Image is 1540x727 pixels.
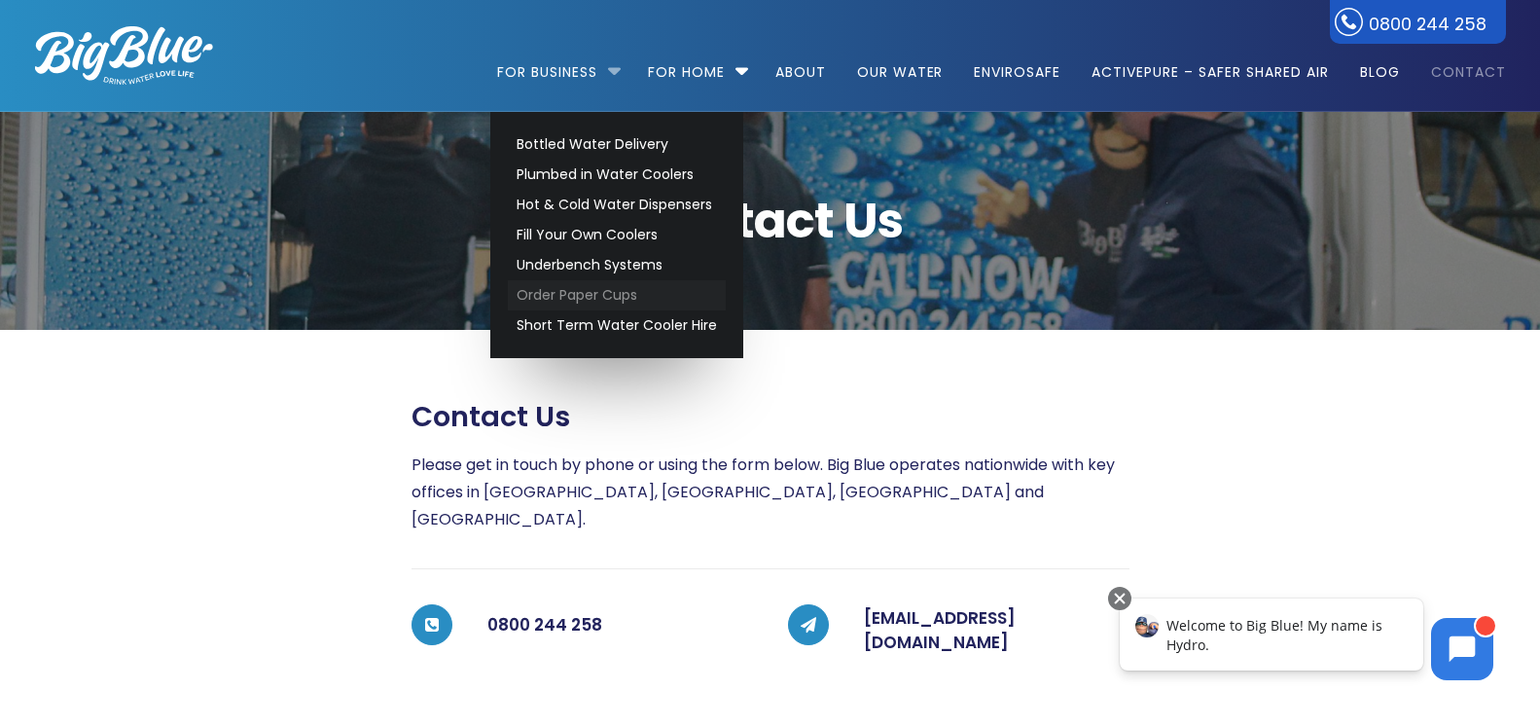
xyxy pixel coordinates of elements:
a: Underbench Systems [508,250,726,280]
h5: 0800 244 258 [487,606,753,645]
a: Fill Your Own Coolers [508,220,726,250]
span: Contact us [412,400,570,434]
a: Plumbed in Water Coolers [508,160,726,190]
iframe: Chatbot [1099,583,1513,700]
span: Contact Us [35,197,1506,245]
a: Bottled Water Delivery [508,129,726,160]
a: Hot & Cold Water Dispensers [508,190,726,220]
a: [EMAIL_ADDRESS][DOMAIN_NAME] [864,606,1016,655]
a: Order Paper Cups [508,280,726,310]
img: logo [35,26,213,85]
p: Please get in touch by phone or using the form below. Big Blue operates nationwide with key offic... [412,452,1129,533]
a: Short Term Water Cooler Hire [508,310,726,341]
